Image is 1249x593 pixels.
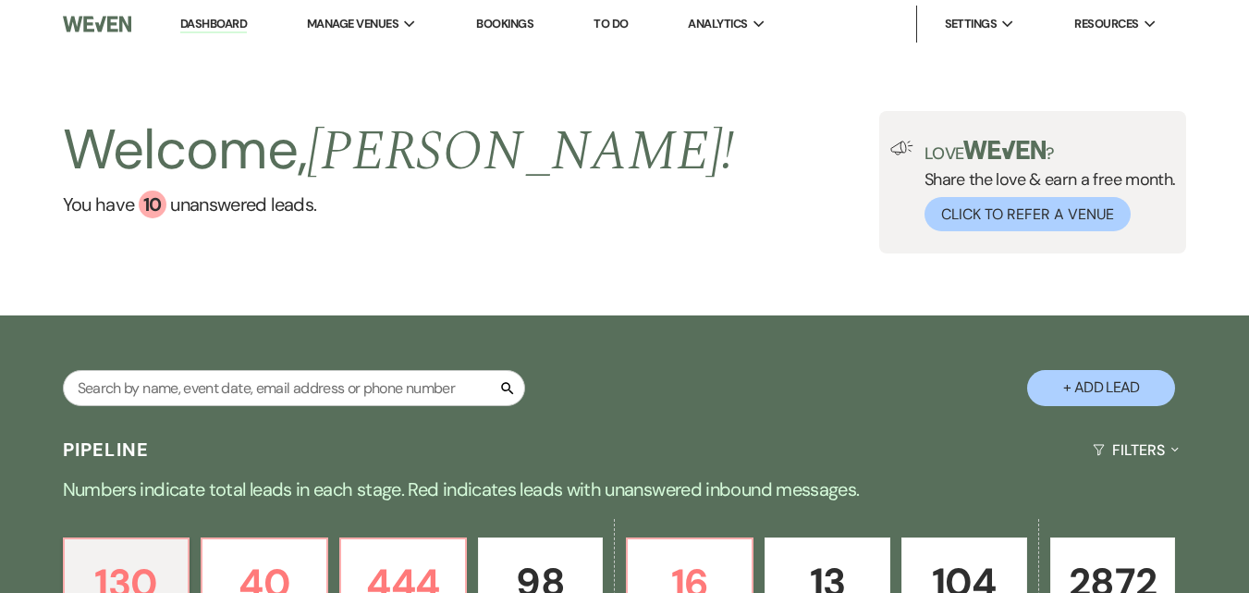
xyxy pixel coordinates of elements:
[63,5,132,43] img: Weven Logo
[63,111,735,191] h2: Welcome,
[925,141,1176,162] p: Love ?
[925,197,1131,231] button: Click to Refer a Venue
[63,370,525,406] input: Search by name, event date, email address or phone number
[476,16,533,31] a: Bookings
[307,109,734,194] span: [PERSON_NAME] !
[63,437,150,463] h3: Pipeline
[307,15,398,33] span: Manage Venues
[913,141,1176,231] div: Share the love & earn a free month.
[180,16,247,33] a: Dashboard
[688,15,747,33] span: Analytics
[1074,15,1138,33] span: Resources
[1085,426,1186,475] button: Filters
[890,141,913,155] img: loud-speaker-illustration.svg
[1027,370,1175,406] button: + Add Lead
[963,141,1046,159] img: weven-logo-green.svg
[945,15,998,33] span: Settings
[139,191,166,218] div: 10
[63,191,735,218] a: You have 10 unanswered leads.
[594,16,628,31] a: To Do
